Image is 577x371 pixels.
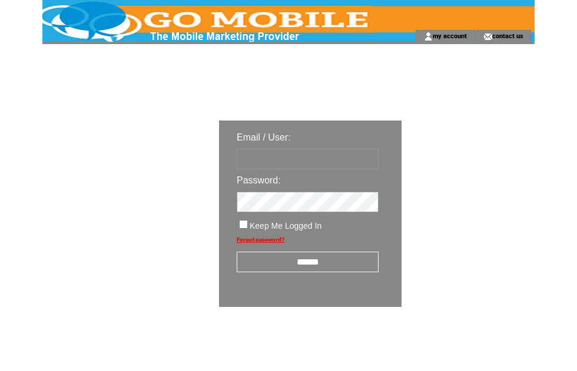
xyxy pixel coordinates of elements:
span: Email / User: [237,132,291,142]
span: Keep Me Logged In [250,221,321,230]
img: contact_us_icon.gif [483,32,492,41]
a: Forgot password? [237,236,284,243]
a: my account [433,32,467,39]
span: Password: [237,175,281,185]
a: contact us [492,32,523,39]
img: account_icon.gif [424,32,433,41]
img: transparent.png [436,336,495,351]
